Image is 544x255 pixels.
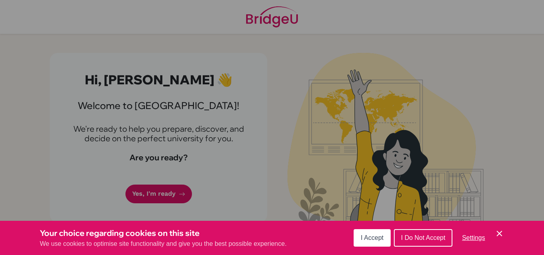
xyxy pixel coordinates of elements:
button: I Do Not Accept [394,229,452,247]
button: Settings [456,230,491,246]
button: I Accept [354,229,391,247]
span: I Accept [361,234,384,241]
button: Save and close [495,229,504,238]
p: We use cookies to optimise site functionality and give you the best possible experience. [40,239,287,249]
h3: Your choice regarding cookies on this site [40,227,287,239]
span: Settings [462,234,485,241]
span: I Do Not Accept [401,234,445,241]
